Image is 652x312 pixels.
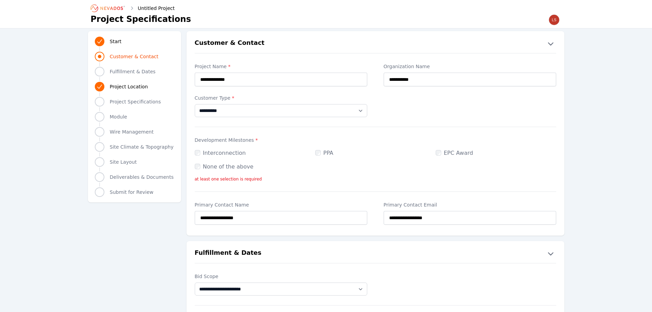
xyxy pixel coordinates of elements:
[315,150,333,156] label: PPA
[436,150,441,155] input: EPC Award
[110,68,156,75] span: Fulfillment & Dates
[110,143,174,150] span: Site Climate & Topography
[95,35,174,198] nav: Progress
[195,150,246,156] label: Interconnection
[110,98,161,105] span: Project Specifications
[195,63,367,70] label: Project Name
[549,14,560,25] img: lsukhram@nexamp.com
[195,164,200,169] input: None of the above
[110,113,127,120] span: Module
[195,248,261,259] h2: Fulfillment & Dates
[187,248,564,259] button: Fulfillment & Dates
[110,53,158,60] span: Customer & Contact
[110,83,148,90] span: Project Location
[195,95,367,101] label: Customer Type
[91,14,191,25] h1: Project Specifications
[195,273,367,280] label: Bid Scope
[195,150,200,155] input: Interconnection
[110,38,122,45] span: Start
[110,128,154,135] span: Wire Management
[195,137,556,143] label: Development Milestones
[195,176,556,182] p: at least one selection is required
[195,38,265,49] h2: Customer & Contact
[384,63,556,70] label: Organization Name
[195,201,367,208] label: Primary Contact Name
[436,150,473,156] label: EPC Award
[315,150,321,155] input: PPA
[110,174,174,180] span: Deliverables & Documents
[110,189,154,196] span: Submit for Review
[91,3,175,14] nav: Breadcrumb
[128,5,175,12] div: Untitled Project
[110,159,137,165] span: Site Layout
[187,38,564,49] button: Customer & Contact
[195,163,254,170] label: None of the above
[384,201,556,208] label: Primary Contact Email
